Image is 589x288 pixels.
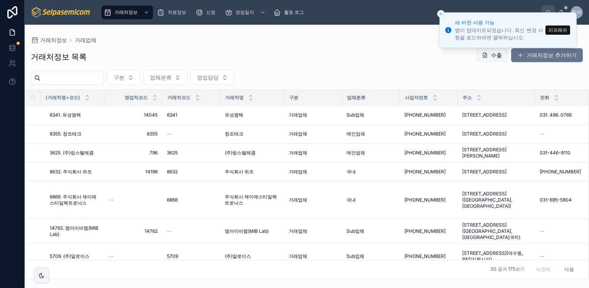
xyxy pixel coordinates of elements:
a: 거래업체 [289,253,337,259]
span: 구분 [114,74,125,81]
h1: 거래처정보 목록 [31,51,87,62]
span: -- [540,228,544,234]
a: [PHONE_NUMBER] [404,150,453,156]
span: -- [167,131,172,137]
a: 6866 [167,197,215,203]
a: [PHONE_NUMBER] [404,197,453,203]
span: 전화 [540,95,549,101]
a: 796 [109,150,158,156]
span: 8355. 창조테크 [50,131,81,137]
span: 업체분류 [347,95,365,101]
a: [PHONE_NUMBER] [404,253,453,259]
a: 거래업체 [289,131,337,137]
span: (주)링스텔레콤 [225,150,256,156]
a: 6866. 주식회사 제이에스티일렉트로닉스 [50,194,100,206]
span: 거래처명 [225,95,244,101]
a: 8632. 주식회사 위츠 [50,169,100,175]
span: 031-446-9110 [540,150,570,156]
span: 구분 [289,95,298,101]
a: 국내 [347,197,395,203]
span: 거래업체 [289,131,307,137]
span: 031-695-5804 [540,197,572,203]
span: Sub업체 [347,112,364,118]
span: -- [109,253,114,259]
span: 14196 [109,169,158,175]
a: 주식회사 위츠 [225,169,279,175]
a: 국내 [347,169,395,175]
span: [PHONE_NUMBER] [404,131,446,137]
span: [STREET_ADDRESS] [462,169,507,175]
a: [STREET_ADDRESS][PERSON_NAME] [462,147,530,159]
a: [STREET_ADDRESS]([GEOGRAPHIC_DATA], [GEOGRAPHIC_DATA]) [462,191,530,209]
span: 거래업체 [289,228,307,234]
span: 국내 [347,169,356,175]
a: 메인업체 [347,131,395,137]
span: -- [540,131,544,137]
span: [PHONE_NUMBER] [404,112,446,118]
span: [PHONE_NUMBER] [404,150,446,156]
span: 직원정보 [168,9,186,15]
button: 선택 버튼 [107,70,140,85]
a: 거래업체 [289,169,337,175]
span: Sub업체 [347,228,364,234]
span: -- [109,197,114,203]
a: [PHONE_NUMBER] [404,112,453,118]
span: 신청 [206,9,215,15]
a: [PHONE_NUMBER] [404,131,453,137]
button: 리프레쉬 [545,25,570,35]
span: 창허 [572,9,581,15]
div: 새 버전 사용 가능 [455,19,543,27]
a: 6341. 유성엠텍 [50,112,100,118]
a: -- [109,197,158,203]
span: 6866 [167,197,178,203]
span: 메인업체 [347,131,365,137]
a: 거래처정보 [31,36,67,44]
a: Sub업체 [347,253,395,259]
span: 14762 [109,228,158,234]
a: 메인업체 [347,150,395,156]
a: -- [167,131,215,137]
span: 유성엠텍 [225,112,243,118]
a: 3625 [167,150,215,156]
a: -- [167,228,215,234]
button: 선택 버튼 [143,70,187,85]
div: 스크롤 가능한 콘텐츠 [98,4,541,21]
span: 30 결과 175보기 [490,266,525,273]
span: (거래처명+코드) [45,95,80,101]
a: (주)알로이스 [225,253,279,259]
a: 3625. (주)링스텔레콤 [50,150,100,156]
span: [STREET_ADDRESS] [462,112,507,118]
a: [STREET_ADDRESS]([GEOGRAPHIC_DATA], [GEOGRAPHIC_DATA] lll차) [462,222,530,241]
a: 8355 [109,131,158,137]
span: 주소 [463,95,472,101]
a: [STREET_ADDRESS] [462,169,530,175]
span: 3625. (주)링스텔레콤 [50,150,94,156]
button: 닫기 토스트 [437,10,445,18]
font: 거래처정보 추가하기 [527,51,577,59]
span: 14045 [109,112,158,118]
a: 엠아이비랩(MIB Lab) [225,228,279,234]
div: 앱이 업데이트되었습니다. 최신 변경 사항을 로드하려면 클릭하십시오. [455,27,543,41]
a: 8632 [167,169,215,175]
a: 8355. 창조테크 [50,131,100,137]
font: 수출 [491,51,502,59]
a: 주식회사 제이에스티일렉트로닉스 [225,194,279,206]
a: 창조테크 [225,131,279,137]
a: 직원정보 [155,5,192,19]
span: 6341. 유성엠텍 [50,112,81,118]
span: 거래업체 [289,112,307,118]
span: 엠아이비랩(MIB Lab) [225,228,269,234]
span: Sub업체 [347,253,364,259]
button: 선택 버튼 [190,70,234,85]
a: 6341 [167,112,215,118]
a: 5709. (주)알로이스 [50,253,100,259]
span: 영업담당 [197,74,219,81]
span: [PHONE_NUMBER] [404,197,446,203]
a: -- [109,253,158,259]
span: 3625 [167,150,178,156]
span: 거래업체 [75,36,96,44]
